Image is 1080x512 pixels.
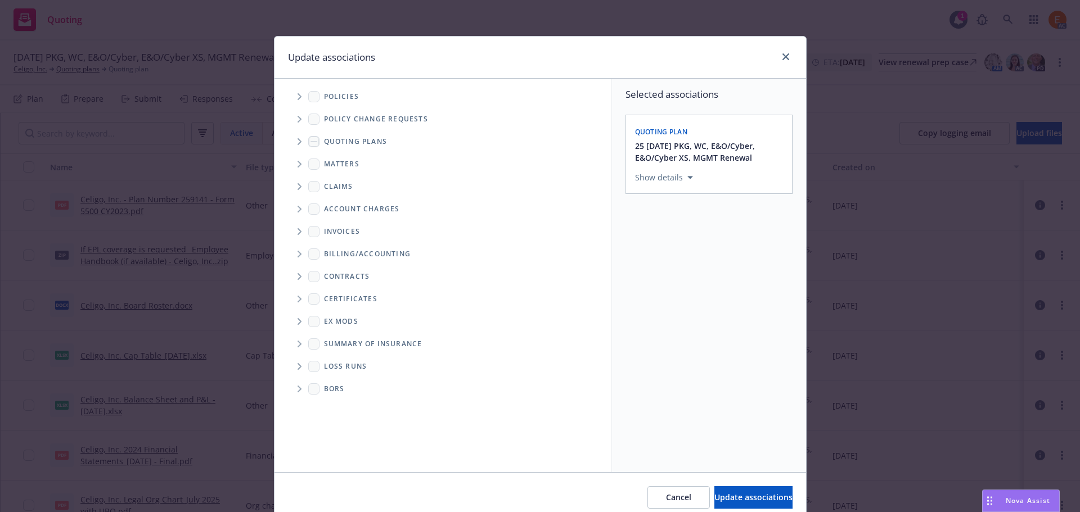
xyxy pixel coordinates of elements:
[324,363,367,370] span: Loss Runs
[324,138,388,145] span: Quoting plans
[324,341,422,347] span: Summary of insurance
[288,50,375,65] h1: Update associations
[714,486,793,509] button: Update associations
[983,490,997,511] div: Drag to move
[666,492,691,502] span: Cancel
[714,492,793,502] span: Update associations
[647,486,710,509] button: Cancel
[324,296,377,302] span: Certificates
[324,318,358,325] span: Ex Mods
[324,386,345,392] span: BORs
[274,85,611,243] div: Tree Example
[324,251,411,257] span: Billing/Accounting
[982,490,1060,512] button: Nova Assist
[324,273,370,280] span: Contracts
[324,161,359,167] span: Matters
[324,93,359,100] span: Policies
[274,243,611,400] div: Folder Tree Example
[1006,496,1050,505] span: Nova Assist
[779,50,793,64] a: close
[625,88,793,101] span: Selected associations
[324,228,361,235] span: Invoices
[635,140,785,164] button: 25 [DATE] PKG, WC, E&O/Cyber, E&O/Cyber XS, MGMT Renewal
[635,127,688,137] span: Quoting plan
[324,183,353,190] span: Claims
[324,116,428,123] span: Policy change requests
[324,206,400,212] span: Account charges
[631,171,697,184] button: Show details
